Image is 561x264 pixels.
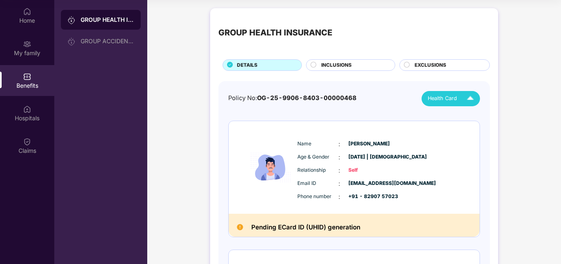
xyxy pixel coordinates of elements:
[67,16,76,24] img: svg+xml;base64,PHN2ZyB3aWR0aD0iMjAiIGhlaWdodD0iMjAiIHZpZXdCb3g9IjAgMCAyMCAyMCIgZmlsbD0ibm9uZSIgeG...
[297,166,338,174] span: Relationship
[251,222,360,233] h2: Pending ECard ID (UHID) generation
[23,72,31,81] img: svg+xml;base64,PHN2ZyBpZD0iQmVuZWZpdHMiIHhtbG5zPSJodHRwOi8vd3d3LnczLm9yZy8yMDAwL3N2ZyIgd2lkdGg9Ij...
[257,94,357,102] span: OG-25-9906-8403-00000468
[338,166,340,175] span: :
[246,133,295,202] img: icon
[428,94,457,103] span: Health Card
[23,105,31,113] img: svg+xml;base64,PHN2ZyBpZD0iSG9zcGl0YWxzIiB4bWxucz0iaHR0cDovL3d3dy53My5vcmcvMjAwMC9zdmciIHdpZHRoPS...
[422,91,480,106] button: Health Card
[463,91,478,106] img: Icuh8uwCUCF+XjCZyLQsAKiDCM9HiE6CMYmKQaPGkZKaA32CAAACiQcFBJY0IsAAAAASUVORK5CYII=
[348,166,389,174] span: Self
[23,7,31,16] img: svg+xml;base64,PHN2ZyBpZD0iSG9tZSIgeG1sbnM9Imh0dHA6Ly93d3cudzMub3JnLzIwMDAvc3ZnIiB3aWR0aD0iMjAiIG...
[338,179,340,188] span: :
[237,224,243,230] img: Pending
[348,193,389,201] span: +91 - 82907 57023
[297,153,338,161] span: Age & Gender
[23,138,31,146] img: svg+xml;base64,PHN2ZyBpZD0iQ2xhaW0iIHhtbG5zPSJodHRwOi8vd3d3LnczLm9yZy8yMDAwL3N2ZyIgd2lkdGg9IjIwIi...
[81,16,134,24] div: GROUP HEALTH INSURANCE
[297,140,338,148] span: Name
[228,93,357,103] div: Policy No:
[23,40,31,48] img: svg+xml;base64,PHN2ZyB3aWR0aD0iMjAiIGhlaWdodD0iMjAiIHZpZXdCb3g9IjAgMCAyMCAyMCIgZmlsbD0ibm9uZSIgeG...
[297,180,338,187] span: Email ID
[81,38,134,44] div: GROUP ACCIDENTAL INSURANCE
[415,61,446,69] span: EXCLUSIONS
[348,153,389,161] span: [DATE] | [DEMOGRAPHIC_DATA]
[321,61,352,69] span: INCLUSIONS
[348,140,389,148] span: [PERSON_NAME]
[237,61,257,69] span: DETAILS
[338,140,340,149] span: :
[348,180,389,187] span: [EMAIL_ADDRESS][DOMAIN_NAME]
[338,153,340,162] span: :
[338,192,340,201] span: :
[67,37,76,46] img: svg+xml;base64,PHN2ZyB3aWR0aD0iMjAiIGhlaWdodD0iMjAiIHZpZXdCb3g9IjAgMCAyMCAyMCIgZmlsbD0ibm9uZSIgeG...
[297,193,338,201] span: Phone number
[218,26,332,39] div: GROUP HEALTH INSURANCE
